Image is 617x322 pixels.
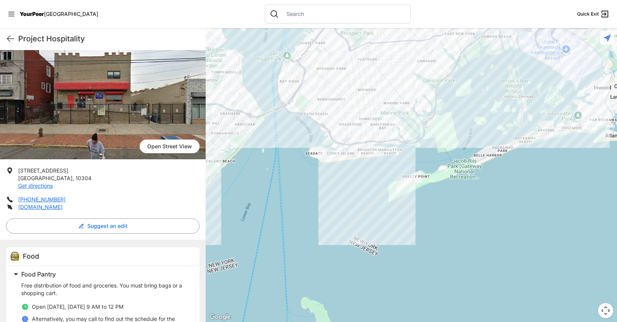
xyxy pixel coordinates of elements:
[21,270,56,278] span: Food Pantry
[72,175,74,181] span: ,
[598,303,613,318] button: Map camera controls
[140,140,200,153] span: Open Street View
[282,10,406,18] input: Search
[23,252,39,260] span: Food
[18,204,63,210] a: [DOMAIN_NAME]
[32,303,124,310] span: Open [DATE], [DATE] 9 AM to 12 PM
[208,312,233,322] img: Google
[18,196,66,203] a: [PHONE_NUMBER]
[20,12,98,16] a: YourPeer[GEOGRAPHIC_DATA]
[577,11,599,17] span: Quick Exit
[21,282,190,297] p: Free distribution of food and groceries. You must bring bags or a shopping cart.
[44,11,98,17] span: [GEOGRAPHIC_DATA]
[208,312,233,322] a: Open this area in Google Maps (opens a new window)
[18,175,72,181] span: [GEOGRAPHIC_DATA]
[577,9,609,19] a: Quick Exit
[87,222,127,230] span: Suggest an edit
[6,218,200,234] button: Suggest an edit
[20,11,44,17] span: YourPeer
[76,175,91,181] span: 10304
[18,167,68,174] span: [STREET_ADDRESS]
[18,182,53,189] a: Get directions
[18,33,200,44] h1: Project Hospitality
